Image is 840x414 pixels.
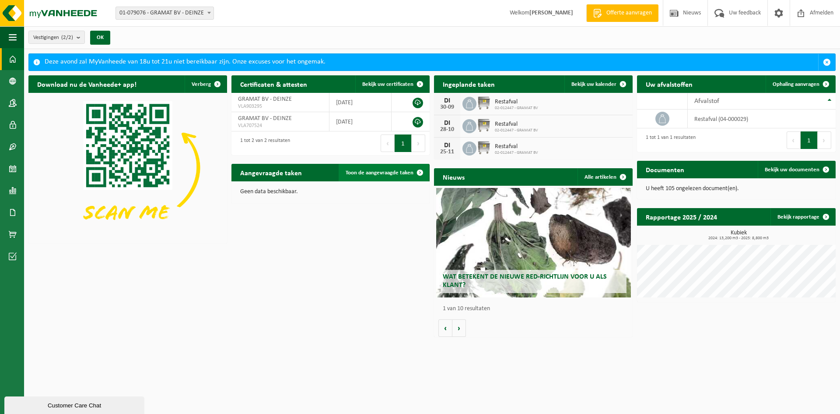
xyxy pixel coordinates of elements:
img: WB-1100-GAL-GY-02 [476,96,491,110]
td: [DATE] [329,93,392,112]
img: WB-1100-GAL-GY-02 [476,118,491,133]
button: 1 [801,131,818,149]
span: Restafval [495,99,538,106]
button: Vorige [438,319,452,337]
img: WB-1100-GAL-GY-02 [476,140,491,155]
span: Restafval [495,143,538,150]
span: 02-012447 - GRAMAT BV [495,150,538,156]
a: Ophaling aanvragen [766,75,835,93]
td: [DATE] [329,112,392,131]
span: GRAMAT BV - DEINZE [238,115,292,122]
button: Previous [787,131,801,149]
span: Bekijk uw certificaten [362,81,413,87]
div: 28-10 [438,127,456,133]
iframe: chat widget [4,395,146,414]
span: 01-079076 - GRAMAT BV - DEINZE [115,7,214,20]
h2: Ingeplande taken [434,75,504,92]
button: Next [818,131,831,149]
span: Restafval [495,121,538,128]
div: 1 tot 2 van 2 resultaten [236,134,290,153]
a: Bekijk uw kalender [564,75,632,93]
td: restafval (04-000029) [688,110,836,128]
a: Bekijk uw certificaten [355,75,429,93]
img: Download de VHEPlus App [28,93,227,242]
div: DI [438,120,456,127]
span: 2024: 13,200 m3 - 2025: 8,800 m3 [641,236,836,241]
h2: Documenten [637,161,693,178]
div: DI [438,97,456,104]
button: Verberg [185,75,226,93]
span: Afvalstof [694,98,719,105]
button: Next [412,134,425,152]
span: Toon de aangevraagde taken [346,170,413,176]
span: Wat betekent de nieuwe RED-richtlijn voor u als klant? [443,273,607,289]
span: Bekijk uw kalender [571,81,616,87]
p: Geen data beschikbaar. [240,189,421,195]
h2: Uw afvalstoffen [637,75,701,92]
div: 30-09 [438,104,456,110]
button: OK [90,31,110,45]
count: (2/2) [61,35,73,40]
h2: Certificaten & attesten [231,75,316,92]
a: Toon de aangevraagde taken [339,164,429,181]
span: Vestigingen [33,31,73,44]
span: GRAMAT BV - DEINZE [238,96,292,103]
div: Deze avond zal MyVanheede van 18u tot 21u niet bereikbaar zijn. Onze excuses voor het ongemak. [45,54,818,71]
div: DI [438,142,456,149]
h2: Aangevraagde taken [231,164,311,181]
span: VLA707524 [238,122,322,129]
p: U heeft 105 ongelezen document(en). [646,186,827,192]
a: Bekijk uw documenten [758,161,835,178]
span: 02-012447 - GRAMAT BV [495,106,538,111]
span: 01-079076 - GRAMAT BV - DEINZE [116,7,213,19]
a: Alle artikelen [577,168,632,186]
span: Ophaling aanvragen [773,81,819,87]
a: Wat betekent de nieuwe RED-richtlijn voor u als klant? [436,188,631,297]
button: Volgende [452,319,466,337]
button: Previous [381,134,395,152]
strong: [PERSON_NAME] [529,10,573,16]
span: 02-012447 - GRAMAT BV [495,128,538,133]
div: 25-11 [438,149,456,155]
h3: Kubiek [641,230,836,241]
h2: Download nu de Vanheede+ app! [28,75,145,92]
button: 1 [395,134,412,152]
span: Verberg [192,81,211,87]
p: 1 van 10 resultaten [443,306,628,312]
h2: Rapportage 2025 / 2024 [637,208,726,225]
span: Offerte aanvragen [604,9,654,18]
span: Bekijk uw documenten [765,167,819,173]
a: Bekijk rapportage [770,208,835,226]
a: Offerte aanvragen [586,4,658,22]
button: Vestigingen(2/2) [28,31,85,44]
div: 1 tot 1 van 1 resultaten [641,131,696,150]
h2: Nieuws [434,168,473,185]
span: VLA903295 [238,103,322,110]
